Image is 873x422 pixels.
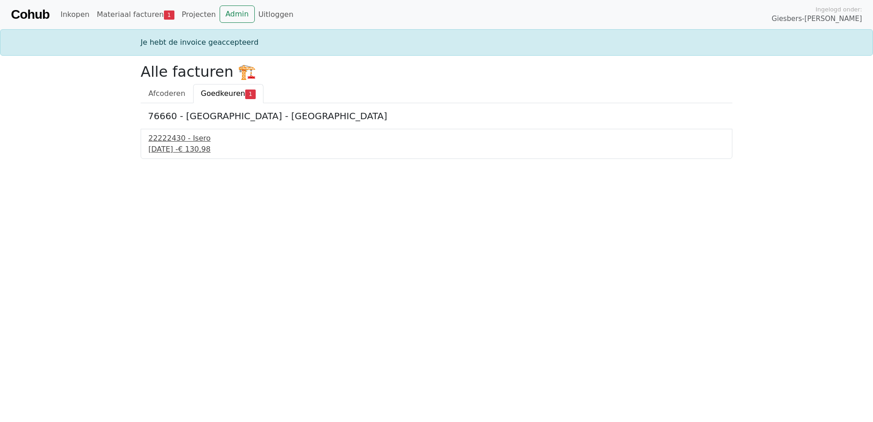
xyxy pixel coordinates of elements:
div: 22222430 - Isero [148,133,725,144]
a: Admin [220,5,255,23]
a: Projecten [178,5,220,24]
span: Ingelogd onder: [815,5,862,14]
a: 22222430 - Isero[DATE] -€ 130,98 [148,133,725,155]
a: Afcoderen [141,84,193,103]
a: Cohub [11,4,49,26]
span: Giesbers-[PERSON_NAME] [772,14,862,24]
a: Uitloggen [255,5,297,24]
div: Je hebt de invoice geaccepteerd [135,37,738,48]
span: Goedkeuren [201,89,245,98]
span: 1 [164,11,174,20]
h2: Alle facturen 🏗️ [141,63,732,80]
a: Materiaal facturen1 [93,5,178,24]
span: 1 [245,90,256,99]
span: Afcoderen [148,89,185,98]
a: Goedkeuren1 [193,84,263,103]
div: [DATE] - [148,144,725,155]
span: € 130,98 [178,145,210,153]
h5: 76660 - [GEOGRAPHIC_DATA] - [GEOGRAPHIC_DATA] [148,111,725,121]
a: Inkopen [57,5,93,24]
